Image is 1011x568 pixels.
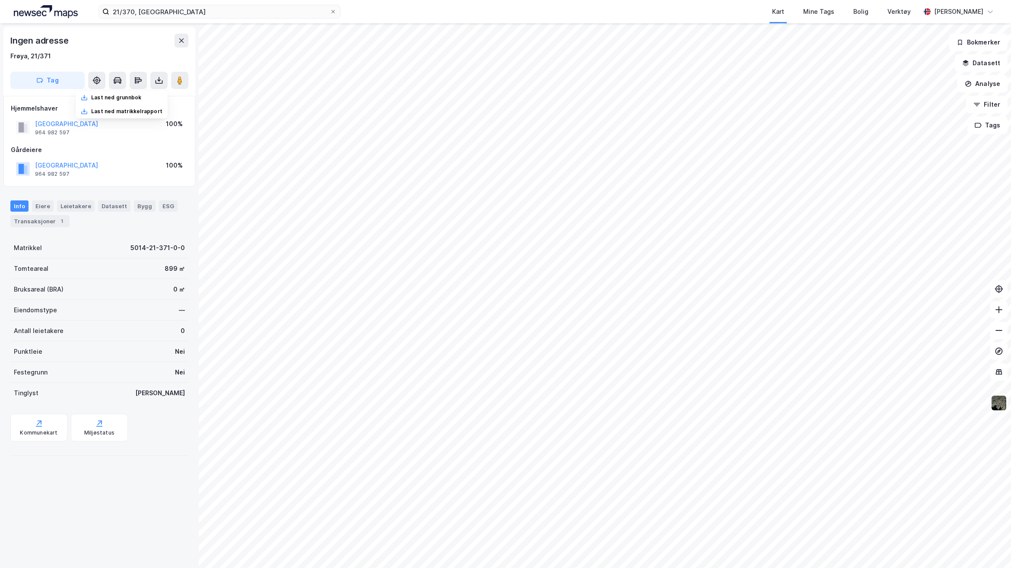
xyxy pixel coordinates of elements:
[35,129,70,136] div: 964 982 597
[84,429,114,436] div: Miljøstatus
[175,346,185,357] div: Nei
[130,243,185,253] div: 5014-21-371-0-0
[35,171,70,178] div: 964 982 597
[57,200,95,212] div: Leietakere
[966,96,1008,113] button: Filter
[934,6,983,17] div: [PERSON_NAME]
[968,527,1011,568] iframe: Chat Widget
[109,5,330,18] input: Søk på adresse, matrikkel, gårdeiere, leietakere eller personer
[173,284,185,295] div: 0 ㎡
[887,6,911,17] div: Verktøy
[159,200,178,212] div: ESG
[91,108,162,115] div: Last ned matrikkelrapport
[175,367,185,378] div: Nei
[11,103,188,114] div: Hjemmelshaver
[991,395,1007,411] img: 9k=
[967,117,1008,134] button: Tags
[10,72,85,89] button: Tag
[14,263,48,274] div: Tomteareal
[181,326,185,336] div: 0
[32,200,54,212] div: Eiere
[968,527,1011,568] div: Kontrollprogram for chat
[772,6,784,17] div: Kart
[10,200,29,212] div: Info
[20,429,57,436] div: Kommunekart
[57,217,66,225] div: 1
[14,388,38,398] div: Tinglyst
[10,215,70,227] div: Transaksjoner
[91,94,141,101] div: Last ned grunnbok
[955,54,1008,72] button: Datasett
[11,145,188,155] div: Gårdeiere
[803,6,834,17] div: Mine Tags
[10,51,51,61] div: Frøya, 21/371
[853,6,868,17] div: Bolig
[135,388,185,398] div: [PERSON_NAME]
[14,367,48,378] div: Festegrunn
[166,160,183,171] div: 100%
[14,5,78,18] img: logo.a4113a55bc3d86da70a041830d287a7e.svg
[165,263,185,274] div: 899 ㎡
[134,200,156,212] div: Bygg
[166,119,183,129] div: 100%
[949,34,1008,51] button: Bokmerker
[957,75,1008,92] button: Analyse
[98,200,130,212] div: Datasett
[14,243,42,253] div: Matrikkel
[14,326,64,336] div: Antall leietakere
[14,305,57,315] div: Eiendomstype
[14,284,64,295] div: Bruksareal (BRA)
[14,346,42,357] div: Punktleie
[10,34,70,48] div: Ingen adresse
[179,305,185,315] div: —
